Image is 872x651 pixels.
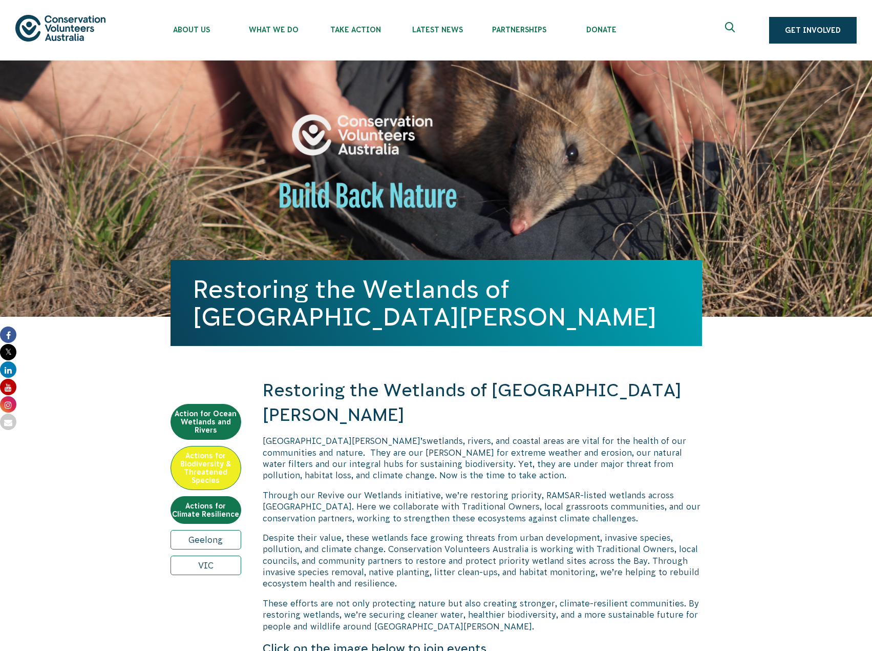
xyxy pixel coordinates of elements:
[478,26,560,34] span: Partnerships
[171,446,241,490] a: Actions for Biodiversity & Threatened Species
[719,18,743,43] button: Expand search box Close search box
[171,530,241,550] a: Geelong
[560,26,642,34] span: Donate
[263,436,427,445] span: [GEOGRAPHIC_DATA][PERSON_NAME]’s
[151,26,232,34] span: About Us
[396,26,478,34] span: Latest News
[769,17,857,44] a: Get Involved
[232,26,314,34] span: What We Do
[15,15,105,41] img: logo.svg
[263,599,699,631] span: These efforts are not only protecting nature but also creating stronger, climate-resilient commun...
[263,533,699,588] span: Despite their value, these wetlands face growing threats from urban development, invasive species...
[314,26,396,34] span: Take Action
[193,275,679,331] h1: Restoring the Wetlands of [GEOGRAPHIC_DATA][PERSON_NAME]
[171,556,241,575] a: VIC
[263,436,686,480] span: wetlands, rivers, and coastal areas are vital for the health of our communities and nature. They ...
[171,404,241,440] a: Action for Ocean Wetlands and Rivers
[171,496,241,524] a: Actions for Climate Resilience
[725,22,738,38] span: Expand search box
[263,491,700,523] span: Through our Revive our Wetlands initiative, we’re restoring priority, RAMSAR-listed wetlands acro...
[263,378,702,427] h2: Restoring the Wetlands of [GEOGRAPHIC_DATA][PERSON_NAME]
